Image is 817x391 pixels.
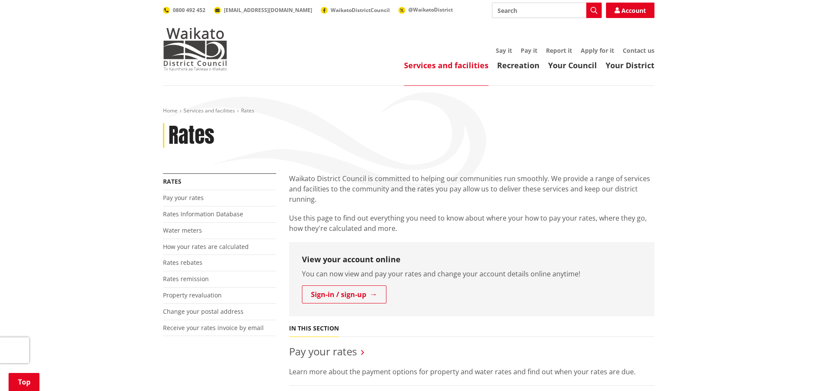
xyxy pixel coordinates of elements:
[163,107,178,114] a: Home
[241,107,254,114] span: Rates
[496,46,512,55] a: Say it
[163,177,181,185] a: Rates
[302,255,642,264] h3: View your account online
[214,6,312,14] a: [EMAIL_ADDRESS][DOMAIN_NAME]
[302,285,386,303] a: Sign-in / sign-up
[163,258,202,267] a: Rates rebates
[492,3,602,18] input: Search input
[623,46,654,55] a: Contact us
[169,123,214,148] h1: Rates
[163,226,202,234] a: Water meters
[163,27,227,70] img: Waikato District Council - Te Kaunihera aa Takiwaa o Waikato
[163,242,249,251] a: How your rates are calculated
[9,373,39,391] a: Top
[163,291,222,299] a: Property revaluation
[289,344,357,358] a: Pay your rates
[163,194,204,202] a: Pay your rates
[404,60,488,70] a: Services and facilities
[163,324,264,332] a: Receive your rates invoice by email
[302,269,642,279] p: You can now view and pay your rates and change your account details online anytime!
[289,367,654,377] p: Learn more about the payment options for property and water rates and find out when your rates ar...
[163,107,654,115] nav: breadcrumb
[521,46,537,55] a: Pay it
[289,325,339,332] h5: In this section
[408,6,453,13] span: @WaikatoDistrict
[163,6,205,14] a: 0800 492 452
[581,46,614,55] a: Apply for it
[184,107,235,114] a: Services and facilities
[289,173,654,204] p: Waikato District Council is committed to helping our communities run smoothly. We provide a range...
[497,60,540,70] a: Recreation
[546,46,572,55] a: Report it
[163,275,209,283] a: Rates remission
[331,6,390,14] span: WaikatoDistrictCouncil
[163,210,243,218] a: Rates Information Database
[548,60,597,70] a: Your Council
[224,6,312,14] span: [EMAIL_ADDRESS][DOMAIN_NAME]
[321,6,390,14] a: WaikatoDistrictCouncil
[173,6,205,14] span: 0800 492 452
[398,6,453,13] a: @WaikatoDistrict
[289,213,654,233] p: Use this page to find out everything you need to know about where your how to pay your rates, whe...
[606,3,654,18] a: Account
[163,307,244,315] a: Change your postal address
[606,60,654,70] a: Your District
